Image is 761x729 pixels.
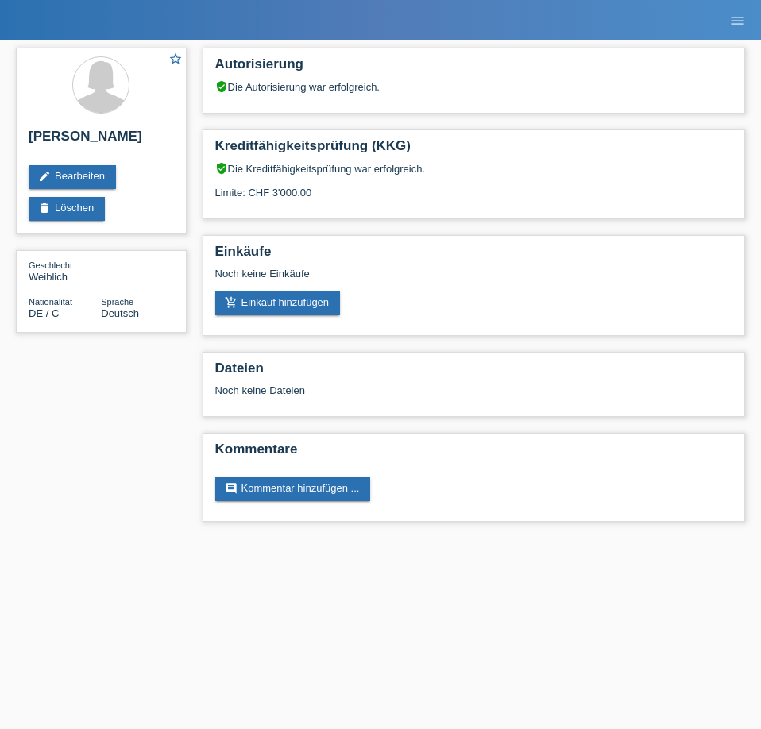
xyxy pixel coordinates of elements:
[29,129,174,152] h2: [PERSON_NAME]
[215,291,341,315] a: add_shopping_cartEinkauf hinzufügen
[38,202,51,214] i: delete
[215,361,733,384] h2: Dateien
[215,477,371,501] a: commentKommentar hinzufügen ...
[225,296,238,309] i: add_shopping_cart
[215,244,733,268] h2: Einkäufe
[721,15,753,25] a: menu
[168,52,183,66] i: star_border
[29,259,101,283] div: Weiblich
[215,162,228,175] i: verified_user
[225,482,238,495] i: comment
[215,442,733,465] h2: Kommentare
[168,52,183,68] a: star_border
[29,307,59,319] span: Deutschland / C / 15.05.2007
[215,56,733,80] h2: Autorisierung
[101,307,139,319] span: Deutsch
[101,297,133,307] span: Sprache
[29,165,116,189] a: editBearbeiten
[29,297,72,307] span: Nationalität
[215,384,584,396] div: Noch keine Dateien
[215,268,733,291] div: Noch keine Einkäufe
[29,260,72,270] span: Geschlecht
[215,80,228,93] i: verified_user
[215,162,733,210] div: Die Kreditfähigkeitsprüfung war erfolgreich. Limite: CHF 3'000.00
[38,170,51,183] i: edit
[729,13,745,29] i: menu
[29,197,105,221] a: deleteLöschen
[215,138,733,162] h2: Kreditfähigkeitsprüfung (KKG)
[215,80,733,93] div: Die Autorisierung war erfolgreich.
